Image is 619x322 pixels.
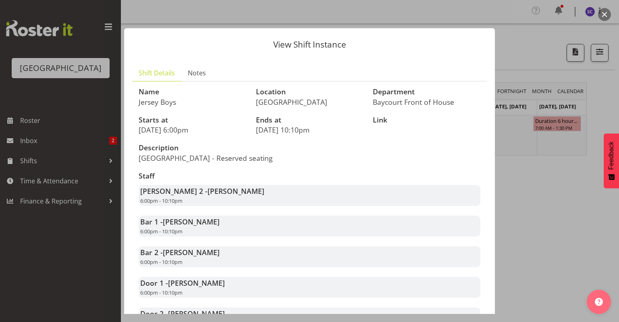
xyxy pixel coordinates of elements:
p: [DATE] 10:10pm [256,125,364,134]
p: [DATE] 6:00pm [139,125,246,134]
span: [PERSON_NAME] [163,217,220,226]
img: help-xxl-2.png [595,298,603,306]
span: Shift Details [139,68,175,78]
h3: Description [139,144,305,152]
strong: Door 1 - [140,278,225,288]
h3: Location [256,88,364,96]
span: [PERSON_NAME] [163,247,220,257]
p: [GEOGRAPHIC_DATA] - Reserved seating [139,154,305,162]
strong: [PERSON_NAME] 2 - [140,186,264,196]
h3: Link [373,116,480,124]
span: [PERSON_NAME] [168,278,225,288]
span: Feedback [608,141,615,170]
h3: Ends at [256,116,364,124]
span: [PERSON_NAME] [168,309,225,318]
span: [PERSON_NAME] [208,186,264,196]
span: Notes [188,68,206,78]
h3: Starts at [139,116,246,124]
p: Baycourt Front of House [373,98,480,106]
strong: Door 2 - [140,309,225,318]
p: View Shift Instance [132,40,487,49]
p: Jersey Boys [139,98,246,106]
span: 6:00pm - 10:10pm [140,258,183,266]
h3: Name [139,88,246,96]
h3: Staff [139,172,480,180]
strong: Bar 2 - [140,247,220,257]
button: Feedback - Show survey [604,133,619,188]
span: 6:00pm - 10:10pm [140,289,183,296]
p: [GEOGRAPHIC_DATA] [256,98,364,106]
strong: Bar 1 - [140,217,220,226]
span: 6:00pm - 10:10pm [140,197,183,204]
span: 6:00pm - 10:10pm [140,228,183,235]
h3: Department [373,88,480,96]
